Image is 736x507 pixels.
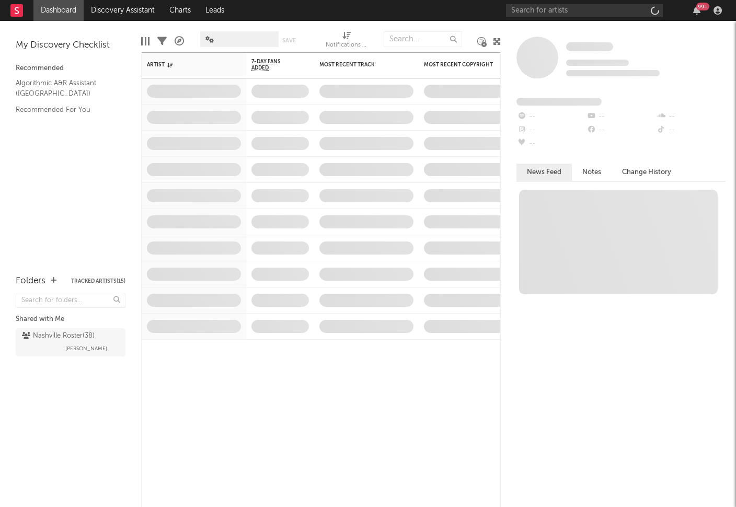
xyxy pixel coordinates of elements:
[147,62,225,68] div: Artist
[566,70,660,76] span: 0 fans last week
[16,328,125,356] a: Nashville Roster(38)[PERSON_NAME]
[693,6,700,15] button: 99+
[656,110,726,123] div: --
[141,26,149,56] div: Edit Columns
[384,31,462,47] input: Search...
[516,164,572,181] button: News Feed
[282,38,296,43] button: Save
[16,62,125,75] div: Recommended
[566,42,613,52] a: Some Artist
[506,4,663,17] input: Search for artists
[586,123,655,137] div: --
[516,123,586,137] div: --
[16,39,125,52] div: My Discovery Checklist
[157,26,167,56] div: Filters
[516,110,586,123] div: --
[326,39,367,52] div: Notifications (Artist)
[16,77,115,99] a: Algorithmic A&R Assistant ([GEOGRAPHIC_DATA])
[251,59,293,71] span: 7-Day Fans Added
[16,275,45,287] div: Folders
[16,313,125,326] div: Shared with Me
[612,164,682,181] button: Change History
[516,98,602,106] span: Fans Added by Platform
[566,42,613,51] span: Some Artist
[696,3,709,10] div: 99 +
[566,60,629,66] span: Tracking Since: [DATE]
[326,26,367,56] div: Notifications (Artist)
[586,110,655,123] div: --
[424,62,502,68] div: Most Recent Copyright
[65,342,107,355] span: [PERSON_NAME]
[319,62,398,68] div: Most Recent Track
[175,26,184,56] div: A&R Pipeline
[16,293,125,308] input: Search for folders...
[656,123,726,137] div: --
[16,104,115,116] a: Recommended For You
[22,330,95,342] div: Nashville Roster ( 38 )
[516,137,586,151] div: --
[572,164,612,181] button: Notes
[71,279,125,284] button: Tracked Artists(15)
